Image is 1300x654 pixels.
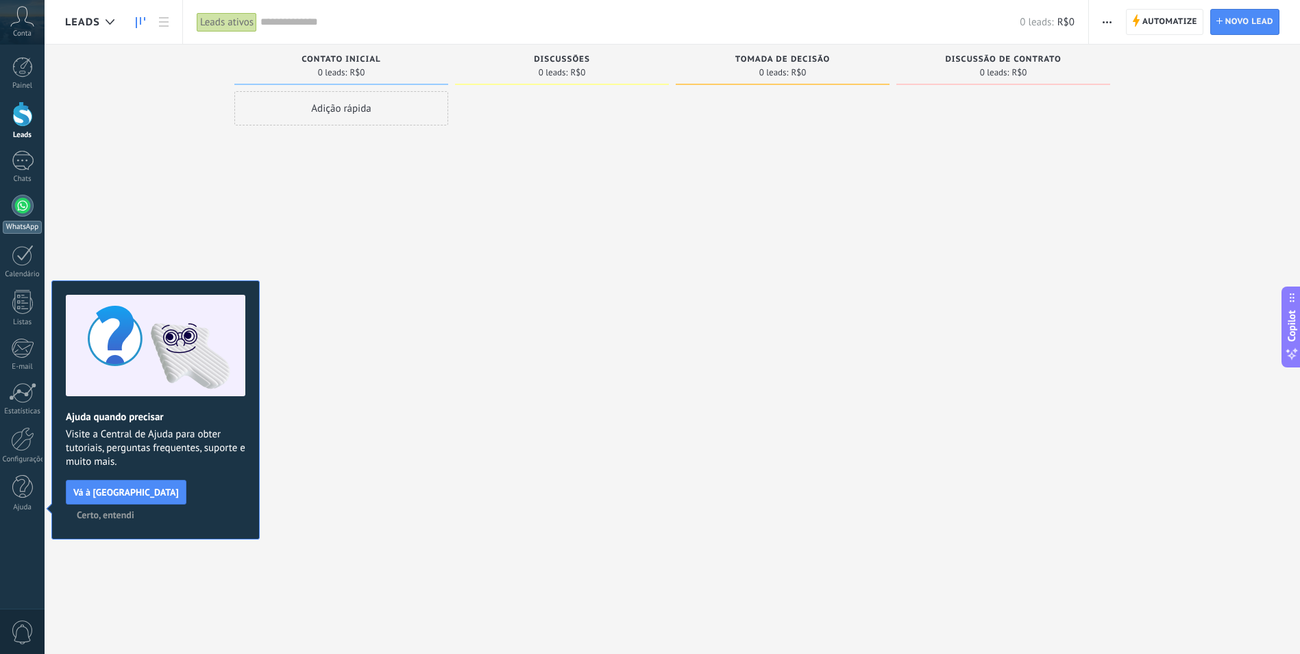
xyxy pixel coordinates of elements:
span: Vá à [GEOGRAPHIC_DATA] [73,487,179,497]
div: Tomada de decisão [683,55,883,66]
span: R$0 [570,69,585,77]
span: Visite a Central de Ajuda para obter tutoriais, perguntas frequentes, suporte e muito mais. [66,428,245,469]
button: Certo, entendi [71,505,140,525]
div: WhatsApp [3,221,42,234]
span: Certo, entendi [77,510,134,520]
div: Configurações [3,455,42,464]
span: R$0 [1011,69,1027,77]
span: R$0 [791,69,806,77]
span: Leads [65,16,100,29]
span: Copilot [1285,311,1299,342]
span: Automatize [1142,10,1197,34]
div: Calendário [3,270,42,279]
div: Listas [3,318,42,327]
span: 0 leads: [1020,16,1053,29]
div: Leads ativos [197,12,257,32]
span: Contato inicial [302,55,380,64]
span: 0 leads: [980,69,1009,77]
h2: Ajuda quando precisar [66,411,245,424]
span: 0 leads: [759,69,789,77]
span: Conta [13,29,32,38]
span: 0 leads: [318,69,347,77]
span: Novo lead [1225,10,1273,34]
a: Lista [152,9,175,36]
div: Painel [3,82,42,90]
a: Novo lead [1210,9,1279,35]
span: Tomada de decisão [735,55,830,64]
span: Discussões [534,55,590,64]
button: Vá à [GEOGRAPHIC_DATA] [66,480,186,505]
div: E-mail [3,363,42,372]
span: R$0 [1057,16,1075,29]
div: Discussão de contrato [903,55,1103,66]
div: Ajuda [3,503,42,512]
div: Estatísticas [3,407,42,416]
div: Contato inicial [241,55,441,66]
div: Chats [3,175,42,184]
a: Leads [129,9,152,36]
span: Discussão de contrato [945,55,1061,64]
div: Adição rápida [234,91,448,125]
span: R$0 [349,69,365,77]
div: Leads [3,131,42,140]
a: Automatize [1126,9,1203,35]
div: Discussões [462,55,662,66]
button: Mais [1097,9,1117,35]
span: 0 leads: [539,69,568,77]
